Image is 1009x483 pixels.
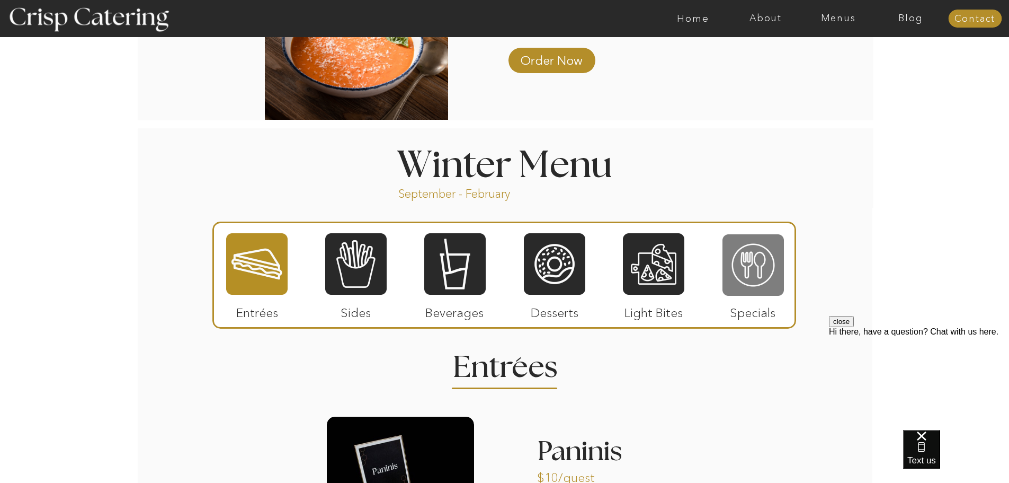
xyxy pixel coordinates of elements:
[520,295,590,326] p: Desserts
[948,14,1002,24] a: Contact
[320,295,391,326] p: Sides
[874,13,947,24] a: Blog
[419,295,490,326] p: Beverages
[829,316,1009,443] iframe: podium webchat widget prompt
[453,353,557,373] h2: Entrees
[729,13,802,24] a: About
[657,13,729,24] a: Home
[802,13,874,24] a: Menus
[516,42,587,73] a: Order Now
[398,186,544,198] p: September - February
[903,430,1009,483] iframe: podium webchat widget bubble
[358,147,652,179] h1: Winter Menu
[718,295,788,326] p: Specials
[537,438,684,472] h3: Paninis
[619,295,689,326] p: Light Bites
[222,295,292,326] p: Entrées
